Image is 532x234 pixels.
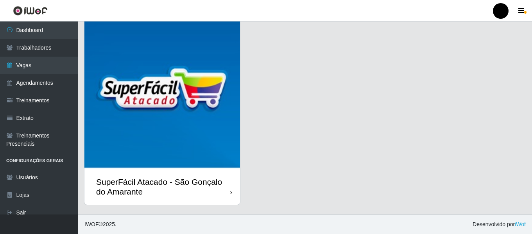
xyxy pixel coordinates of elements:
[96,177,230,196] div: SuperFácil Atacado - São Gonçalo do Amarante
[13,6,48,16] img: CoreUI Logo
[84,14,240,169] img: cardImg
[515,221,526,227] a: iWof
[84,14,240,204] a: SuperFácil Atacado - São Gonçalo do Amarante
[473,220,526,229] span: Desenvolvido por
[84,220,116,229] span: © 2025 .
[84,221,99,227] span: IWOF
